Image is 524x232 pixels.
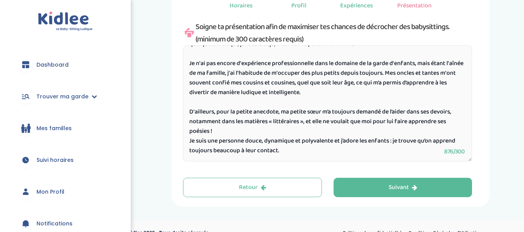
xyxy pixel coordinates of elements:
a: Mes familles [12,114,119,142]
img: logo.svg [38,12,93,31]
span: Dashboard [36,61,69,69]
span: Trouver ma garde [36,93,88,101]
a: Dashboard [12,51,119,79]
span: 876/300 [444,147,464,156]
span: Mes familles [36,124,72,132]
a: Mon Profil [12,178,119,206]
div: Horaires [230,1,252,10]
div: Présentation [397,1,432,10]
button: Retour [183,178,322,197]
div: Suivant [389,183,417,192]
span: Mon Profil [36,188,64,196]
div: Profil [291,1,306,10]
div: Soigne ta présentation afin de maximiser tes chances de décrocher des babysittings. (minimum de 3... [183,21,472,45]
span: Notifications [36,220,73,228]
button: Suivant [334,178,472,197]
a: Suivi horaires [12,146,119,174]
div: Retour [239,183,266,192]
div: Expériences [340,1,373,10]
a: Trouver ma garde [12,82,119,110]
span: Suivi horaires [36,156,74,164]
